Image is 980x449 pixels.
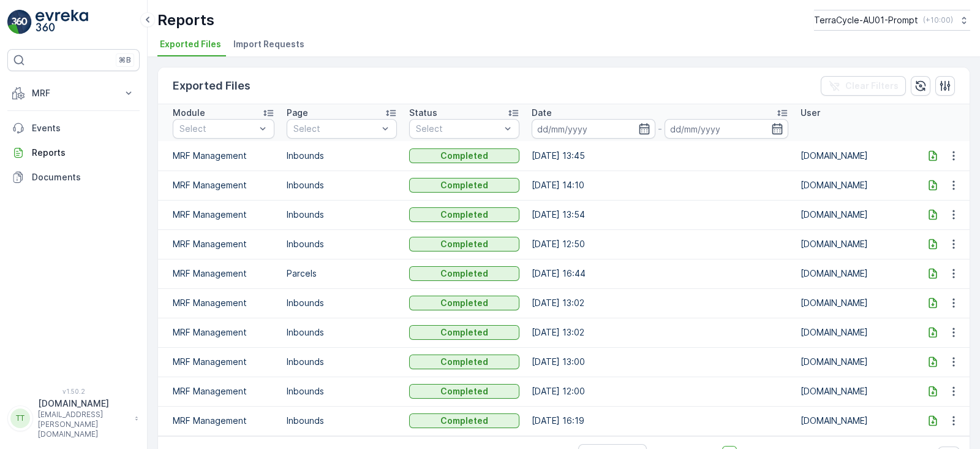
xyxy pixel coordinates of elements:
td: [DATE] 16:19 [526,406,794,436]
td: [DATE] 16:44 [526,259,794,288]
p: Completed [440,415,488,427]
button: Completed [409,266,519,281]
button: Completed [409,237,519,251]
p: MRF Management [173,238,274,250]
p: [EMAIL_ADDRESS][PERSON_NAME][DOMAIN_NAME] [38,410,129,439]
button: Completed [409,325,519,340]
p: Inbounds [287,238,397,250]
p: MRF Management [173,326,274,339]
p: Inbounds [287,150,397,162]
p: MRF Management [173,297,274,309]
p: MRF Management [173,356,274,368]
img: logo [7,10,32,34]
p: Date [532,107,552,119]
p: MRF Management [173,267,274,280]
p: [DOMAIN_NAME] [38,397,129,410]
p: MRF Management [173,385,274,397]
button: Completed [409,384,519,399]
div: TT [10,409,30,428]
p: Select [179,123,255,135]
p: Completed [440,297,488,309]
span: Import Requests [233,38,304,50]
input: dd/mm/yyyy [665,119,788,139]
p: Reports [157,10,214,30]
p: ⌘B [119,55,131,65]
p: [DOMAIN_NAME] [801,415,911,427]
p: Completed [440,179,488,191]
p: Exported Files [173,77,251,94]
p: Completed [440,356,488,368]
p: [DOMAIN_NAME] [801,179,911,191]
img: logo_light-DOdMpM7g.png [36,10,88,34]
p: Status [409,107,437,119]
p: Inbounds [287,179,397,191]
p: Documents [32,171,135,183]
p: [DOMAIN_NAME] [801,326,911,339]
p: TerraCycle-AU01-Prompt [814,14,918,26]
p: Completed [440,267,488,280]
p: Completed [440,326,488,339]
p: Page [287,107,308,119]
p: [DOMAIN_NAME] [801,267,911,280]
p: User [801,107,820,119]
p: Inbounds [287,415,397,427]
p: MRF Management [173,415,274,427]
td: [DATE] 14:10 [526,171,794,200]
span: Exported Files [160,38,221,50]
p: Select [416,123,500,135]
p: MRF Management [173,209,274,221]
p: Reports [32,147,135,159]
p: Events [32,122,135,134]
p: Module [173,107,205,119]
p: [DOMAIN_NAME] [801,356,911,368]
span: v 1.50.2 [7,388,140,395]
p: Inbounds [287,326,397,339]
td: [DATE] 13:00 [526,347,794,377]
td: [DATE] 12:00 [526,377,794,406]
p: Completed [440,150,488,162]
p: Completed [440,385,488,397]
button: Clear Filters [821,76,906,96]
p: Parcels [287,267,397,280]
a: Events [7,116,140,140]
td: [DATE] 13:02 [526,318,794,347]
p: Completed [440,209,488,221]
p: Select [293,123,378,135]
p: Inbounds [287,297,397,309]
p: MRF [32,87,115,99]
p: Completed [440,238,488,250]
p: [DOMAIN_NAME] [801,209,911,221]
td: [DATE] 13:54 [526,200,794,229]
button: TerraCycle-AU01-Prompt(+10:00) [814,10,970,31]
button: Completed [409,413,519,428]
p: Inbounds [287,356,397,368]
input: dd/mm/yyyy [532,119,655,139]
td: [DATE] 13:02 [526,288,794,318]
p: Inbounds [287,209,397,221]
td: [DATE] 13:45 [526,141,794,171]
p: Clear Filters [845,80,899,92]
p: Inbounds [287,385,397,397]
td: [DATE] 12:50 [526,229,794,259]
a: Reports [7,140,140,165]
p: [DOMAIN_NAME] [801,297,911,309]
p: ( +10:00 ) [923,15,953,25]
p: [DOMAIN_NAME] [801,385,911,397]
p: [DOMAIN_NAME] [801,238,911,250]
button: Completed [409,296,519,310]
p: MRF Management [173,150,274,162]
button: Completed [409,355,519,369]
button: Completed [409,207,519,222]
p: [DOMAIN_NAME] [801,150,911,162]
button: Completed [409,148,519,163]
p: - [658,121,662,136]
button: Completed [409,178,519,193]
a: Documents [7,165,140,190]
button: MRF [7,81,140,106]
p: MRF Management [173,179,274,191]
button: TT[DOMAIN_NAME][EMAIL_ADDRESS][PERSON_NAME][DOMAIN_NAME] [7,397,140,439]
